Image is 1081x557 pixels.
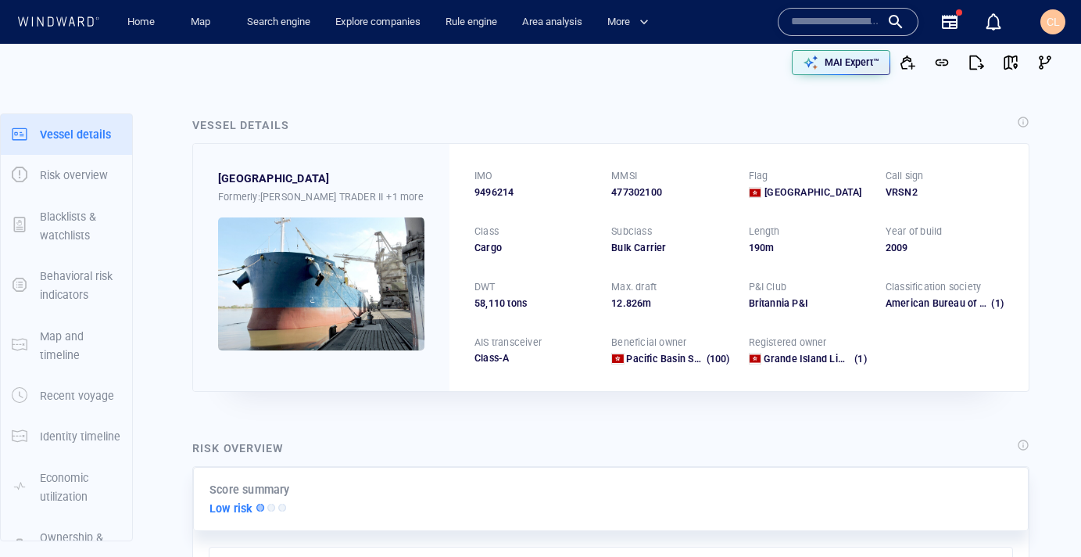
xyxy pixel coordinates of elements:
[611,280,657,294] p: Max. draft
[40,327,121,365] p: Map and timeline
[886,241,1004,255] div: 2009
[749,296,867,311] div: Britannia P&I
[474,352,509,364] span: Class-A
[1,126,132,141] a: Vessel details
[40,427,120,446] p: Identity timeline
[1,196,132,257] button: Blacklists & watchlists
[40,166,108,185] p: Risk overview
[643,297,651,309] span: m
[209,499,253,518] p: Low risk
[1,256,132,316] button: Behavioral risk indicators
[749,225,780,239] p: Length
[474,225,499,239] p: Class
[241,9,317,36] a: Search engine
[886,280,981,294] p: Classification society
[474,296,592,311] div: 58,110 tons
[611,225,652,239] p: Subclass
[40,386,114,405] p: Recent voyage
[1,337,132,352] a: Map and timeline
[474,336,542,350] p: AIS transceiver
[218,169,329,188] div: [GEOGRAPHIC_DATA]
[925,45,959,80] button: Get link
[1,155,132,196] button: Risk overview
[1,167,132,182] a: Risk overview
[749,169,768,183] p: Flag
[886,225,943,239] p: Year of build
[989,296,1004,311] span: (1)
[703,352,729,366] span: (100)
[765,242,774,253] span: m
[1,376,132,416] button: Recent voyage
[1047,16,1060,28] span: CL
[959,45,993,80] button: Export report
[611,185,729,199] div: 477302100
[1037,6,1068,38] button: CL
[1015,487,1069,545] iframe: Chat
[825,56,879,70] p: MAI Expert™
[764,185,861,199] span: [GEOGRAPHIC_DATA]
[890,45,925,80] button: Add to vessel list
[192,439,284,458] div: Risk overview
[1,416,132,457] button: Identity timeline
[852,352,867,366] span: (1)
[611,169,637,183] p: MMSI
[749,242,766,253] span: 190
[121,9,161,36] a: Home
[329,9,427,36] a: Explore companies
[1,388,132,403] a: Recent voyage
[764,353,864,365] span: Grande Island Limited
[1,429,132,444] a: Identity timeline
[218,169,329,188] span: GRANDE ISLAND
[993,45,1028,80] button: View on map
[40,207,121,246] p: Blacklists & watchlists
[184,9,222,36] a: Map
[749,336,827,350] p: Registered owner
[626,353,764,365] span: Pacific Basin Shipping Limited
[764,352,867,366] a: Grande Island Limited (1)
[116,9,166,36] button: Home
[516,9,589,36] a: Area analysis
[192,116,289,135] div: Vessel details
[611,297,622,309] span: 12
[40,469,121,507] p: Economic utilization
[611,336,686,350] p: Beneficial owner
[611,241,729,255] div: Bulk Carrier
[386,189,423,205] p: +1 more
[1,114,132,155] button: Vessel details
[1,458,132,518] button: Economic utilization
[1,316,132,376] button: Map and timeline
[886,169,924,183] p: Call sign
[601,9,662,36] button: More
[474,169,493,183] p: IMO
[886,296,989,311] div: American Bureau of Shipping
[626,352,729,366] a: Pacific Basin Shipping Limited (100)
[1,278,132,293] a: Behavioral risk indicators
[626,297,643,309] span: 826
[218,217,424,350] img: 5905c3451585b94c6982dec9_0
[623,297,626,309] span: .
[474,185,514,199] span: 9496214
[209,480,290,499] p: Score summary
[1,217,132,232] a: Blacklists & watchlists
[40,125,111,144] p: Vessel details
[886,185,1004,199] div: VRSN2
[1,479,132,494] a: Economic utilization
[474,241,592,255] div: Cargo
[218,189,424,205] div: Formerly: [PERSON_NAME] TRADER II
[607,13,649,31] span: More
[886,296,1004,311] div: American Bureau of Shipping
[474,280,496,294] p: DWT
[1,539,132,554] a: Ownership & management
[439,9,503,36] a: Rule engine
[749,280,787,294] p: P&I Club
[178,9,228,36] button: Map
[984,13,1003,31] div: Notification center
[792,50,890,75] button: MAI Expert™
[1028,45,1062,80] button: Visual Link Analysis
[40,267,121,305] p: Behavioral risk indicators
